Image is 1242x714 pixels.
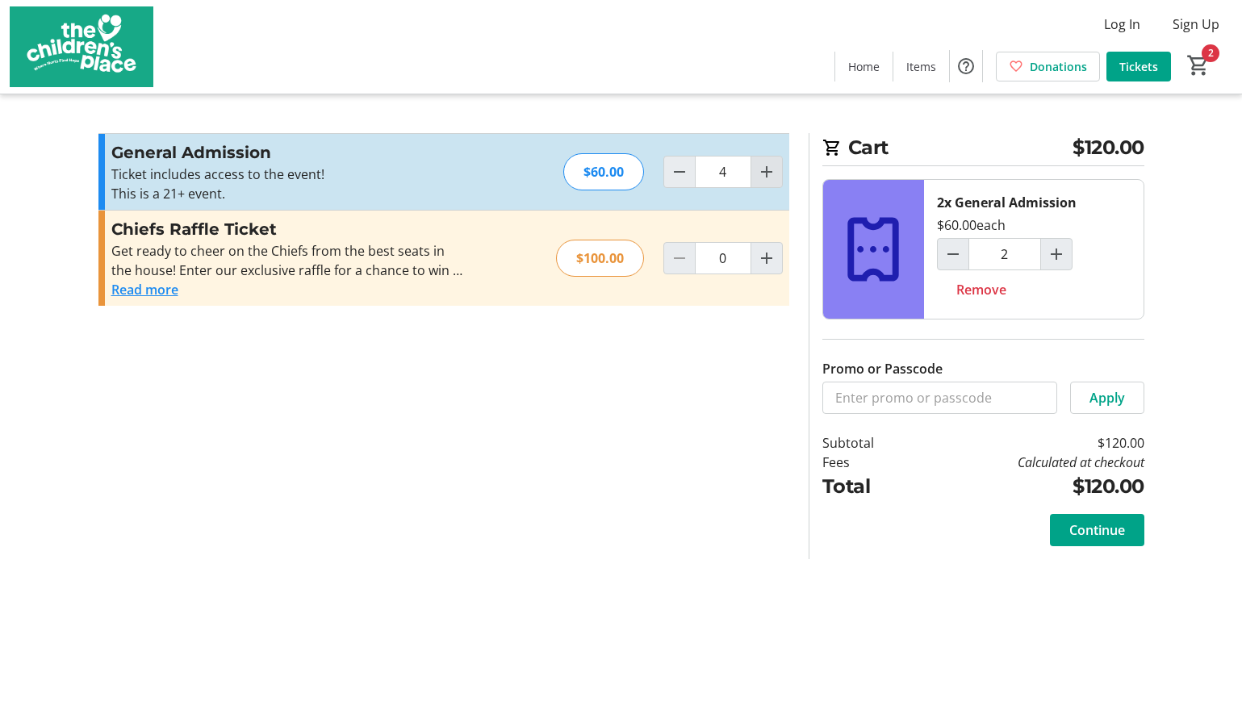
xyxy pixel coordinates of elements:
[1070,382,1144,414] button: Apply
[1089,388,1125,407] span: Apply
[937,215,1006,235] div: $60.00 each
[563,153,644,190] div: $60.00
[1073,133,1144,162] span: $120.00
[111,184,464,203] p: This is a 21+ event.
[1030,58,1087,75] span: Donations
[906,58,936,75] span: Items
[1119,58,1158,75] span: Tickets
[893,52,949,81] a: Items
[1173,15,1219,34] span: Sign Up
[1041,239,1072,269] button: Increment by one
[10,6,153,87] img: The Children's Place's Logo
[915,472,1144,501] td: $120.00
[751,243,782,273] button: Increment by one
[1184,51,1213,80] button: Cart
[996,52,1100,81] a: Donations
[937,193,1077,212] div: 2x General Admission
[835,52,893,81] a: Home
[956,280,1006,299] span: Remove
[111,280,178,299] button: Read more
[1104,15,1140,34] span: Log In
[751,157,782,187] button: Increment by one
[822,382,1057,414] input: Enter promo or passcode
[822,133,1144,166] h2: Cart
[938,239,968,269] button: Decrement by one
[1050,514,1144,546] button: Continue
[1106,52,1171,81] a: Tickets
[664,157,695,187] button: Decrement by one
[695,242,751,274] input: Chiefs Raffle Ticket Quantity
[968,238,1041,270] input: General Admission Quantity
[937,273,1026,306] button: Remove
[950,50,982,82] button: Help
[822,453,916,472] td: Fees
[111,217,464,241] h3: Chiefs Raffle Ticket
[1091,11,1153,37] button: Log In
[1069,520,1125,540] span: Continue
[556,240,644,277] div: $100.00
[695,156,751,188] input: General Admission Quantity
[111,241,464,280] div: Get ready to cheer on the Chiefs from the best seats in the house! Enter our exclusive raffle for...
[915,433,1144,453] td: $120.00
[848,58,880,75] span: Home
[915,453,1144,472] td: Calculated at checkout
[822,433,916,453] td: Subtotal
[822,472,916,501] td: Total
[111,140,464,165] h3: General Admission
[822,359,943,378] label: Promo or Passcode
[1160,11,1232,37] button: Sign Up
[111,165,464,184] p: Ticket includes access to the event!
